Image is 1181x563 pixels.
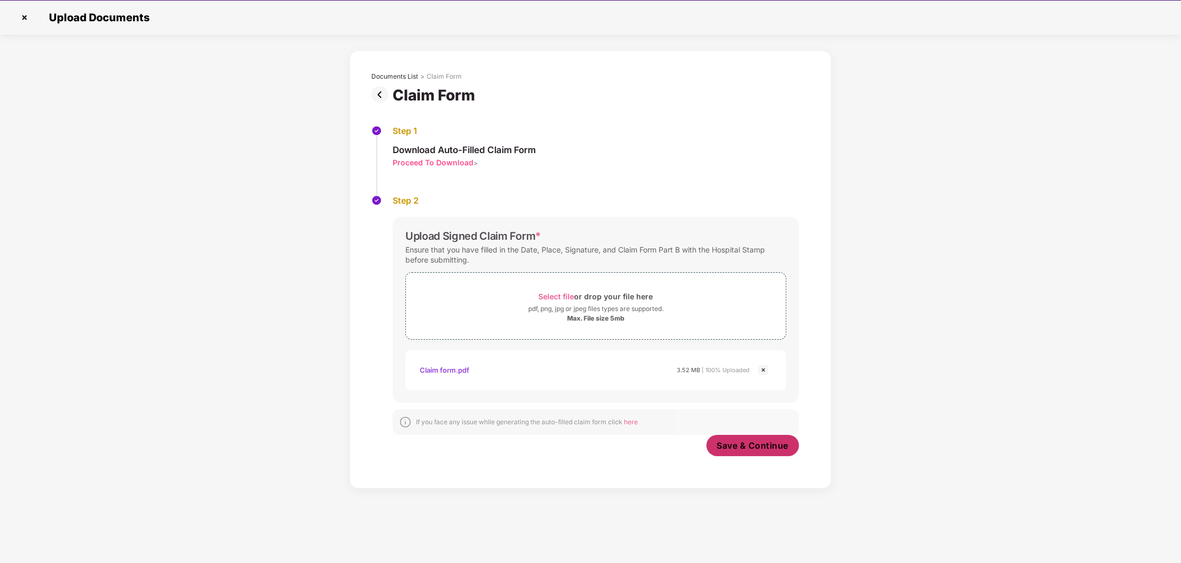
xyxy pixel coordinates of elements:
div: Download Auto-Filled Claim Form [393,144,536,156]
span: Select file [539,292,575,301]
div: Proceed To Download [393,157,473,167]
div: Claim Form [427,72,462,81]
div: Ensure that you have filled in the Date, Place, Signature, and Claim Form Part B with the Hospita... [405,242,786,267]
img: svg+xml;base64,PHN2ZyBpZD0iQ3Jvc3MtMjR4MjQiIHhtbG5zPSJodHRwOi8vd3d3LnczLm9yZy8yMDAwL3N2ZyIgd2lkdG... [757,364,770,376]
div: Documents List [371,72,418,81]
div: Max. File size 5mb [567,314,625,323]
button: Save & Continue [706,435,800,456]
div: or drop your file here [539,289,653,304]
img: svg+xml;base64,PHN2ZyBpZD0iU3RlcC1Eb25lLTMyeDMyIiB4bWxucz0iaHR0cDovL3d3dy53My5vcmcvMjAwMC9zdmciIH... [371,125,382,136]
div: > [420,72,425,81]
span: here [624,418,638,426]
div: Claim Form [393,86,479,104]
div: Claim form.pdf [420,361,469,379]
div: Step 2 [393,195,799,206]
span: 3.52 MB [677,366,700,374]
span: Select fileor drop your file herepdf, png, jpg or jpeg files types are supported.Max. File size 5mb [406,281,786,331]
span: Upload Documents [38,11,155,24]
div: Upload Signed Claim Form [405,230,541,242]
span: > [473,159,478,167]
div: Step 1 [393,125,536,137]
div: If you face any issue while generating the auto-filled claim form click [416,418,638,426]
span: Save & Continue [717,440,789,451]
img: svg+xml;base64,PHN2ZyBpZD0iSW5mb18tXzMyeDMyIiBkYXRhLW5hbWU9IkluZm8gLSAzMngzMiIgeG1sbnM9Imh0dHA6Ly... [399,416,412,428]
div: pdf, png, jpg or jpeg files types are supported. [528,304,663,314]
span: | 100% Uploaded [702,366,750,374]
img: svg+xml;base64,PHN2ZyBpZD0iQ3Jvc3MtMzJ4MzIiIHhtbG5zPSJodHRwOi8vd3d3LnczLm9yZy8yMDAwL3N2ZyIgd2lkdG... [16,9,33,26]
img: svg+xml;base64,PHN2ZyBpZD0iUHJldi0zMngzMiIgeG1sbnM9Imh0dHA6Ly93d3cudzMub3JnLzIwMDAvc3ZnIiB3aWR0aD... [371,86,393,103]
img: svg+xml;base64,PHN2ZyBpZD0iU3RlcC1Eb25lLTMyeDMyIiB4bWxucz0iaHR0cDovL3d3dy53My5vcmcvMjAwMC9zdmciIH... [371,195,382,206]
